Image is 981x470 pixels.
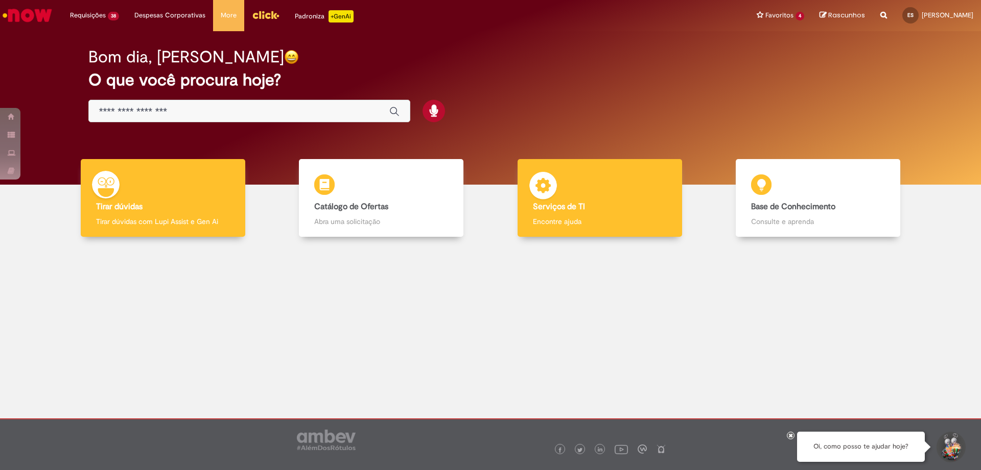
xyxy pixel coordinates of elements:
h2: Bom dia, [PERSON_NAME] [88,48,284,66]
img: logo_footer_twitter.png [577,447,582,453]
a: Tirar dúvidas Tirar dúvidas com Lupi Assist e Gen Ai [54,159,272,237]
span: 4 [796,12,804,20]
img: logo_footer_youtube.png [615,442,628,456]
img: logo_footer_facebook.png [557,447,563,453]
b: Serviços de TI [533,202,585,212]
button: Iniciar Conversa de Suporte [935,432,966,462]
span: More [221,10,237,20]
p: Consulte e aprenda [751,216,885,227]
img: logo_footer_workplace.png [638,444,647,454]
a: Catálogo de Ofertas Abra uma solicitação [272,159,491,237]
div: Padroniza [295,10,354,23]
p: +GenAi [329,10,354,23]
span: Requisições [70,10,106,20]
p: Abra uma solicitação [314,216,448,227]
span: Favoritos [765,10,793,20]
a: Serviços de TI Encontre ajuda [491,159,709,237]
p: Encontre ajuda [533,216,667,227]
h2: O que você procura hoje? [88,71,893,89]
b: Base de Conhecimento [751,202,835,212]
span: 38 [108,12,119,20]
img: logo_footer_naosei.png [657,444,666,454]
img: logo_footer_linkedin.png [598,447,603,453]
img: happy-face.png [284,50,299,64]
b: Catálogo de Ofertas [314,202,388,212]
img: click_logo_yellow_360x200.png [252,7,279,23]
img: logo_footer_ambev_rotulo_gray.png [297,430,356,450]
span: [PERSON_NAME] [922,11,973,19]
p: Tirar dúvidas com Lupi Assist e Gen Ai [96,216,230,227]
div: Oi, como posso te ajudar hoje? [797,432,925,462]
a: Rascunhos [820,11,865,20]
a: Base de Conhecimento Consulte e aprenda [709,159,928,237]
span: Despesas Corporativas [134,10,205,20]
b: Tirar dúvidas [96,202,143,212]
span: ES [907,12,914,18]
img: ServiceNow [1,5,54,26]
span: Rascunhos [828,10,865,20]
